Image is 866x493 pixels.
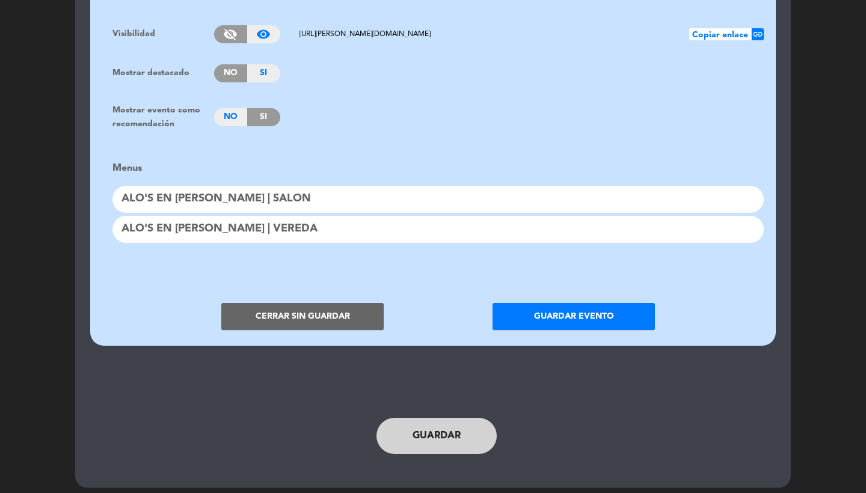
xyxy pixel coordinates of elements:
span: visibility_off [223,27,238,41]
div: Menus [112,161,764,176]
button: Cerrar sin guardar [221,303,384,330]
span: Mostrar destacado [112,69,189,77]
span: Mostrar evento como recomendación [112,106,200,128]
span: Si [247,64,280,82]
span: link [752,29,763,40]
span: No [214,64,247,82]
span: No [214,108,247,126]
span: Visibilidad [112,29,155,38]
span: visibility_on [256,27,271,41]
div: ALO'S EN [PERSON_NAME] | VEREDA [112,216,764,243]
div: ALO'S EN [PERSON_NAME] | SALON [112,186,764,213]
span: Copiar enlace [689,28,751,40]
button: Guardar evento [493,303,655,330]
button: Guardar [376,418,497,454]
span: Guardar [413,428,461,444]
span: Si [247,108,280,126]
